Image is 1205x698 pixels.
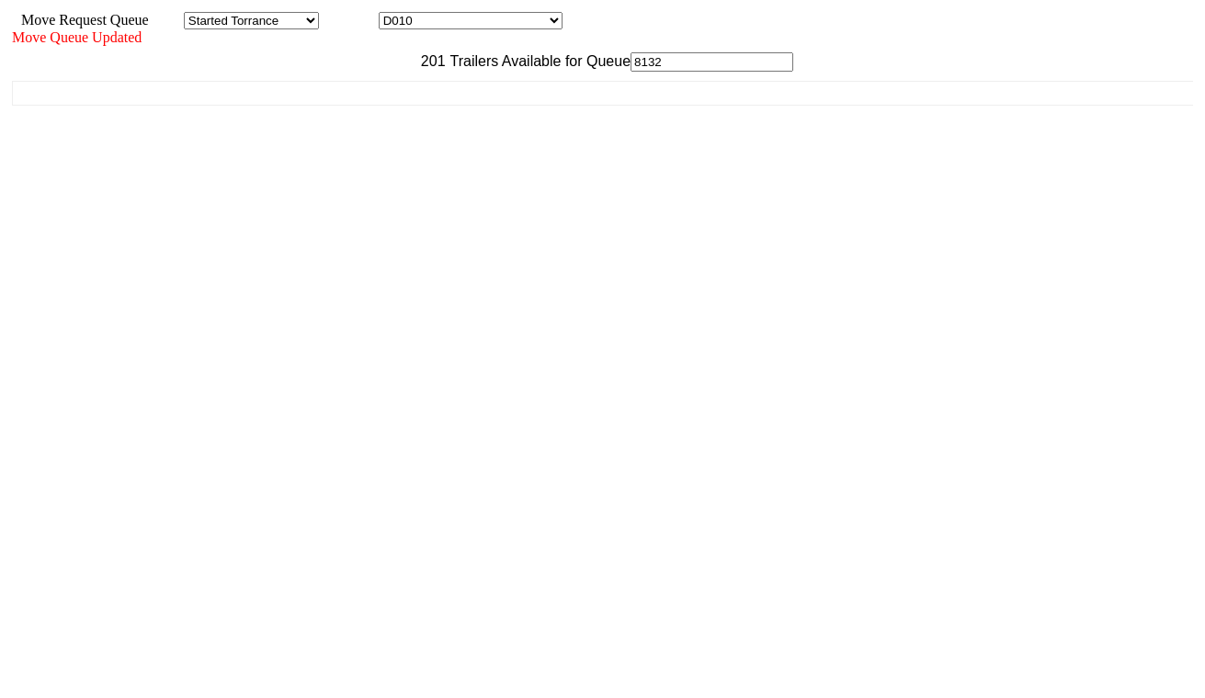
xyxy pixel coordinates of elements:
span: 201 [412,53,446,69]
span: Area [152,12,180,28]
span: Location [323,12,375,28]
span: Move Request Queue [12,12,149,28]
span: Move Queue Updated [12,29,142,45]
input: Filter Available Trailers [631,52,793,72]
span: Trailers Available for Queue [446,53,631,69]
